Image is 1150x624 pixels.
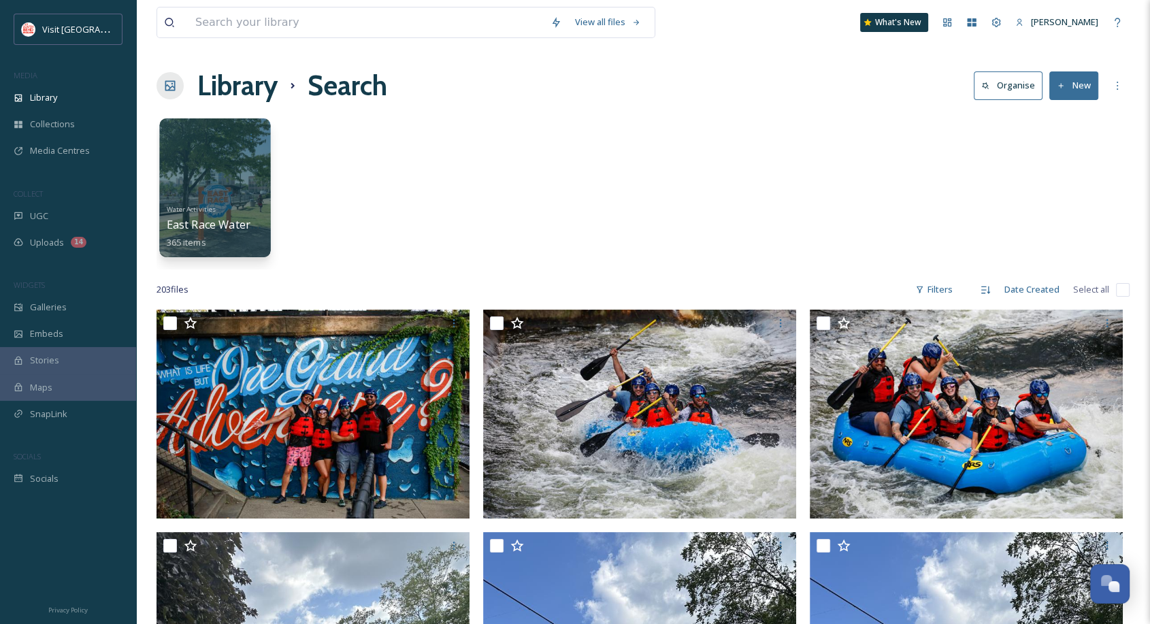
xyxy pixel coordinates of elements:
[14,451,41,461] span: SOCIALS
[48,606,88,614] span: Privacy Policy
[30,144,90,157] span: Media Centres
[1031,16,1098,28] span: [PERSON_NAME]
[30,327,63,340] span: Embeds
[30,236,64,249] span: Uploads
[30,301,67,314] span: Galleries
[860,13,928,32] a: What's New
[30,472,59,485] span: Socials
[30,91,57,104] span: Library
[30,354,59,367] span: Stories
[14,70,37,80] span: MEDIA
[908,276,959,303] div: Filters
[974,71,1042,99] button: Organise
[30,210,48,223] span: UGC
[167,235,206,248] span: 365 items
[22,22,35,36] img: vsbm-stackedMISH_CMYKlogo2017.jpg
[308,65,387,106] h1: Search
[167,201,271,248] a: Water ActivitiesEast Race Waterway365 items
[974,71,1049,99] a: Organise
[1073,283,1109,296] span: Select all
[30,408,67,421] span: SnapLink
[157,283,188,296] span: 203 file s
[157,310,470,519] img: 081425_East-Race-41.jpg
[42,22,148,35] span: Visit [GEOGRAPHIC_DATA]
[1090,564,1130,604] button: Open Chat
[483,310,796,519] img: 081425_East-Race-25.jpg
[14,280,45,290] span: WIDGETS
[30,118,75,131] span: Collections
[167,217,271,232] span: East Race Waterway
[188,7,544,37] input: Search your library
[568,9,648,35] a: View all files
[48,601,88,617] a: Privacy Policy
[998,276,1066,303] div: Date Created
[1049,71,1098,99] button: New
[167,204,216,213] span: Water Activities
[1008,9,1105,35] a: [PERSON_NAME]
[14,188,43,199] span: COLLECT
[30,381,52,394] span: Maps
[71,237,86,248] div: 14
[197,65,278,106] a: Library
[810,310,1123,519] img: 081425_East-Race-27.jpg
